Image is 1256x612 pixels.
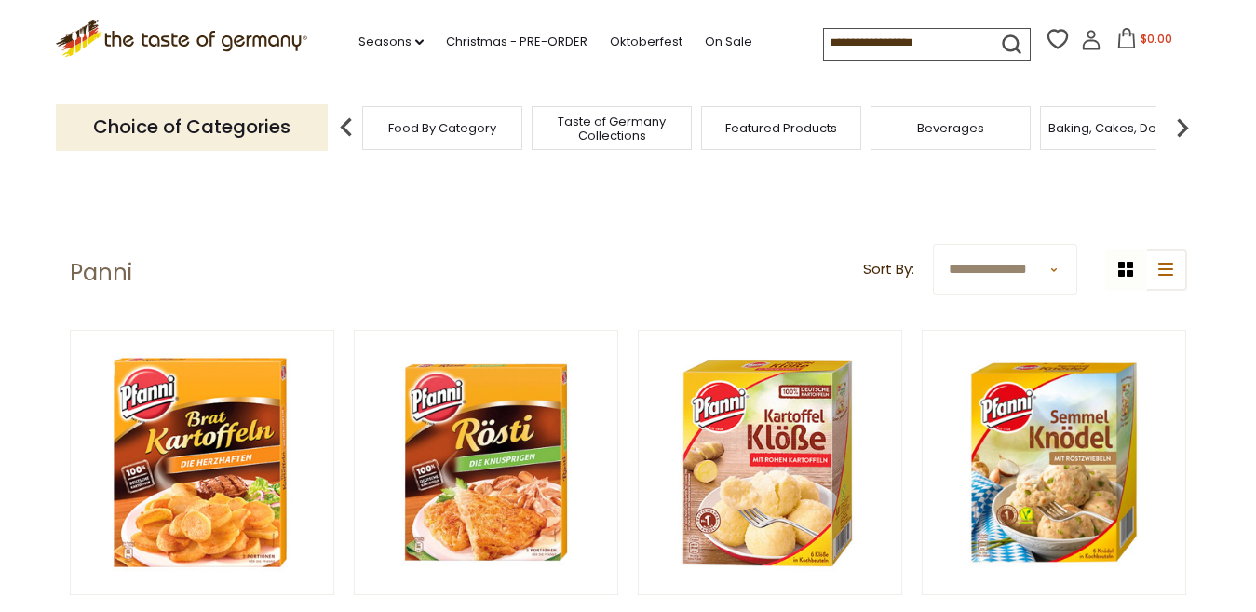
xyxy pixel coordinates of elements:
a: On Sale [705,32,752,52]
a: Food By Category [388,121,496,135]
a: Beverages [917,121,984,135]
a: Oktoberfest [610,32,682,52]
a: Seasons [358,32,424,52]
h1: Panni [70,259,132,287]
a: Christmas - PRE-ORDER [446,32,587,52]
button: $0.00 [1105,28,1184,56]
img: Pfanni Classic Bavarian Bread Dumplings with Roasted Onion [923,331,1186,594]
a: Featured Products [725,121,837,135]
img: next arrow [1164,109,1201,146]
img: Pfanni Bratkartoffeln German Fried Potatoes, 14 oz - DEAL [71,331,334,594]
a: Baking, Cakes, Desserts [1048,121,1193,135]
label: Sort By: [863,258,914,281]
a: Taste of Germany Collections [537,115,686,143]
img: Pfanni Roesti [355,331,618,594]
p: Choice of Categories [56,104,328,150]
img: Pfanni Coarsely Ground Dumplings [639,331,902,594]
span: $0.00 [1141,31,1172,47]
img: previous arrow [328,109,365,146]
